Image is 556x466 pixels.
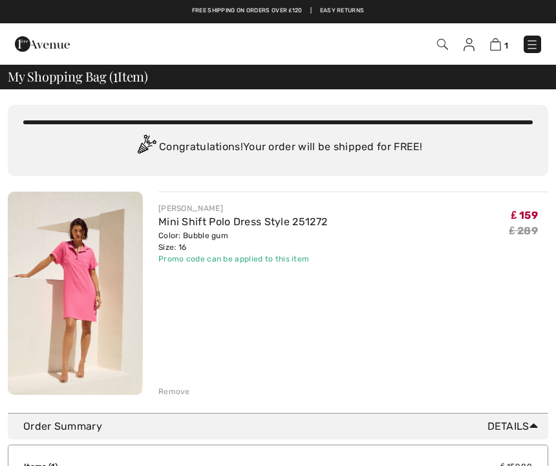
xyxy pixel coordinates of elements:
[437,39,448,50] img: Search
[490,36,508,52] a: 1
[509,225,538,237] s: ₤ 289
[23,419,543,434] div: Order Summary
[8,70,148,83] span: My Shopping Bag ( Item)
[158,216,327,228] a: Mini Shift Polo Dress Style 251272
[158,230,327,253] div: Color: Bubble gum Size: 16
[490,38,501,50] img: Shopping Bag
[504,41,508,50] span: 1
[511,209,538,221] span: ₤ 159
[158,386,190,397] div: Remove
[158,203,327,214] div: [PERSON_NAME]
[23,135,533,161] div: Congratulations! Your order will be shipped for FREE!
[15,37,70,49] a: 1ère Avenue
[192,6,303,16] a: Free shipping on orders over ₤120
[113,67,118,83] span: 1
[487,419,543,434] span: Details
[464,38,475,51] img: My Info
[8,192,143,395] img: Mini Shift Polo Dress Style 251272
[526,38,539,51] img: Menu
[320,6,365,16] a: Easy Returns
[158,253,327,265] div: Promo code can be applied to this item
[133,135,159,161] img: Congratulation2.svg
[310,6,312,16] span: |
[15,31,70,57] img: 1ère Avenue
